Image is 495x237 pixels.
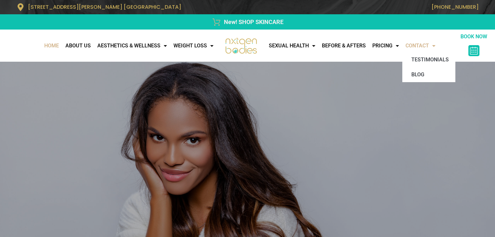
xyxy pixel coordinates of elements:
[41,39,62,52] a: Home
[17,18,479,26] a: New! SHOP SKINCARE
[251,4,479,10] p: [PHONE_NUMBER]
[402,52,455,67] a: Testimonials
[28,3,181,11] span: [STREET_ADDRESS][PERSON_NAME] [GEOGRAPHIC_DATA]
[266,39,460,52] nav: Menu
[266,39,319,52] a: Sexual Health
[402,39,439,52] a: CONTACT
[369,39,402,52] a: Pricing
[402,67,455,82] a: Blog
[3,39,217,52] nav: Menu
[62,39,94,52] a: About Us
[402,52,455,82] ul: CONTACT
[170,39,217,52] a: WEIGHT LOSS
[94,39,170,52] a: AESTHETICS & WELLNESS
[460,33,488,41] p: BOOK NOW
[222,18,283,26] span: New! SHOP SKINCARE
[319,39,369,52] a: Before & Afters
